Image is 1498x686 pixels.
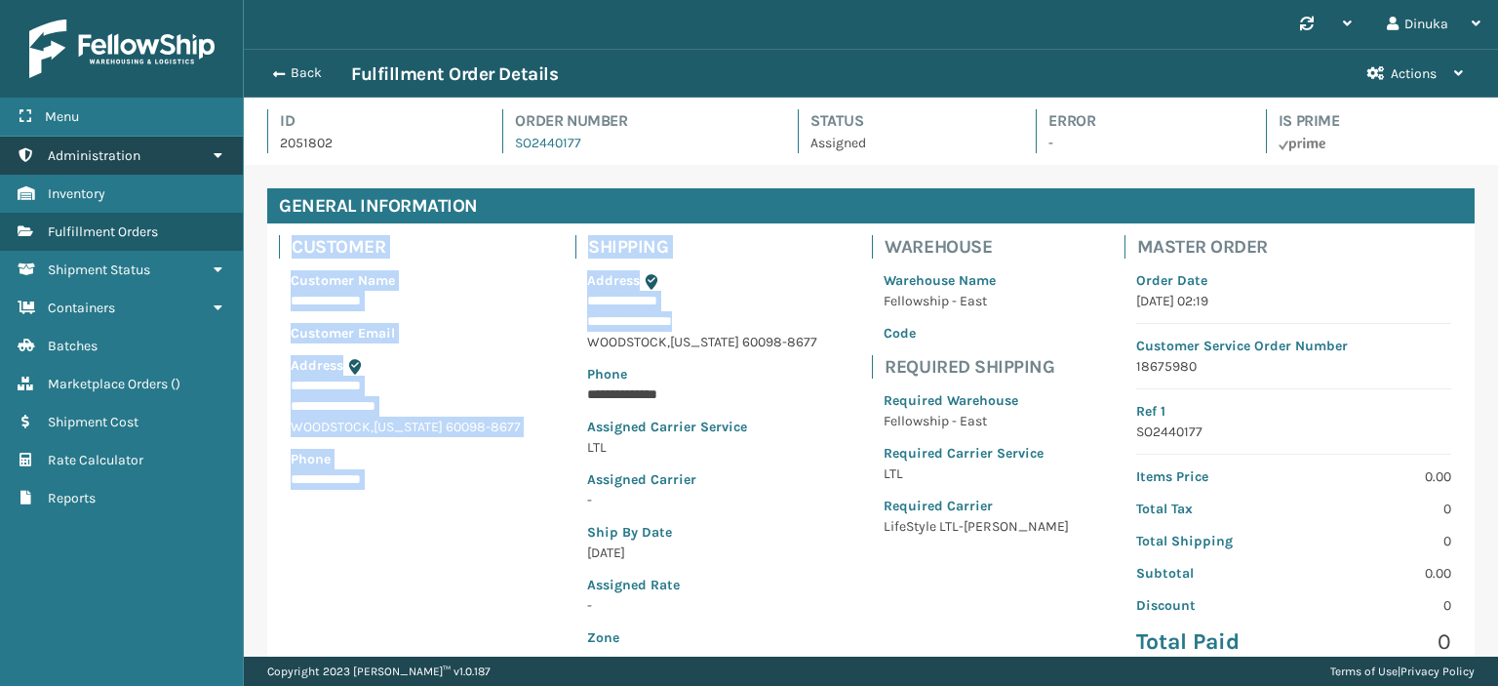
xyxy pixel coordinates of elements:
[1048,133,1230,153] p: -
[1136,627,1282,657] p: Total Paid
[884,443,1069,464] p: Required Carrier Service
[1136,356,1451,377] p: 18675980
[48,414,138,430] span: Shipment Cost
[810,109,1001,133] h4: Status
[885,235,1081,259] h4: Warehouse
[884,323,1069,343] p: Code
[587,627,817,666] span: -
[587,575,817,595] p: Assigned Rate
[291,419,371,435] span: WOODSTOCK
[48,300,115,316] span: Containers
[884,390,1069,411] p: Required Warehouse
[884,291,1069,311] p: Fellowship - East
[1136,466,1282,487] p: Items Price
[1137,235,1463,259] h4: Master Order
[1048,109,1230,133] h4: Error
[351,62,558,86] h3: Fulfillment Order Details
[1136,595,1282,616] p: Discount
[292,235,532,259] h4: Customer
[1305,563,1451,584] p: 0.00
[1279,109,1475,133] h4: Is Prime
[1400,665,1475,678] a: Privacy Policy
[280,133,467,153] p: 2051802
[371,419,374,435] span: ,
[267,657,491,686] p: Copyright 2023 [PERSON_NAME]™ v 1.0.187
[1305,499,1451,519] p: 0
[587,272,640,289] span: Address
[1136,291,1451,311] p: [DATE] 02:19
[1136,531,1282,551] p: Total Shipping
[884,270,1069,291] p: Warehouse Name
[1391,65,1437,82] span: Actions
[587,595,817,616] p: -
[515,109,763,133] h4: Order Number
[48,490,96,506] span: Reports
[48,262,150,278] span: Shipment Status
[884,516,1069,537] p: LifeStyle LTL-[PERSON_NAME]
[587,522,817,543] p: Ship By Date
[291,357,343,374] span: Address
[374,419,443,435] span: [US_STATE]
[1136,401,1451,422] p: Ref 1
[667,334,670,350] span: ,
[588,235,829,259] h4: Shipping
[515,135,581,151] a: SO2440177
[587,627,817,648] p: Zone
[291,323,521,343] p: Customer Email
[587,364,817,384] p: Phone
[1305,595,1451,616] p: 0
[291,449,521,469] p: Phone
[48,338,98,354] span: Batches
[884,496,1069,516] p: Required Carrier
[48,185,105,202] span: Inventory
[1136,499,1282,519] p: Total Tax
[1136,422,1451,442] p: SO2440177
[1136,336,1451,356] p: Customer Service Order Number
[48,147,140,164] span: Administration
[810,133,1001,153] p: Assigned
[587,334,667,350] span: WOODSTOCK
[48,452,143,468] span: Rate Calculator
[884,411,1069,431] p: Fellowship - East
[1330,665,1398,678] a: Terms of Use
[1330,657,1475,686] div: |
[267,188,1475,223] h4: General Information
[48,376,168,392] span: Marketplace Orders
[48,223,158,240] span: Fulfillment Orders
[1305,466,1451,487] p: 0.00
[446,419,521,435] span: 60098-8677
[587,469,817,490] p: Assigned Carrier
[261,64,351,82] button: Back
[587,437,817,458] p: LTL
[742,334,817,350] span: 60098-8677
[171,376,180,392] span: ( )
[1305,531,1451,551] p: 0
[1350,50,1480,98] button: Actions
[1136,270,1451,291] p: Order Date
[587,490,817,510] p: -
[670,334,739,350] span: [US_STATE]
[885,355,1081,379] h4: Required Shipping
[1305,627,1451,657] p: 0
[291,270,521,291] p: Customer Name
[884,464,1069,484] p: LTL
[587,417,817,437] p: Assigned Carrier Service
[280,109,467,133] h4: Id
[45,108,79,125] span: Menu
[587,543,817,563] p: [DATE]
[1136,563,1282,584] p: Subtotal
[29,20,215,78] img: logo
